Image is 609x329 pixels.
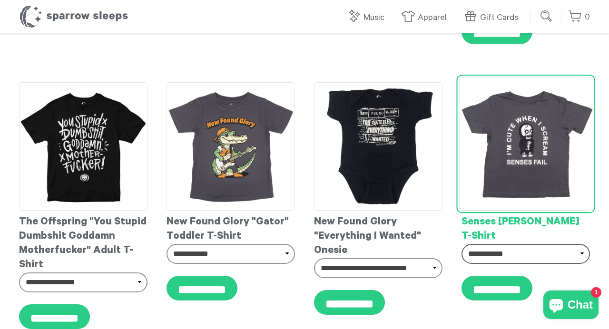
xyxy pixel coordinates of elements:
h1: Sparrow Sleeps [19,5,128,29]
a: Apparel [401,8,452,28]
a: Gift Cards [463,8,523,28]
div: New Found Glory "Gator" Toddler T-Shirt [167,211,295,244]
div: Senses [PERSON_NAME] T-Shirt [462,211,590,244]
div: The Offspring "You Stupid Dumbshit Goddamn Motherfucker" Adult T-Shirt [19,211,147,272]
input: Submit [537,7,556,26]
inbox-online-store-chat: Shopify online store chat [540,290,601,321]
img: NewFoundGlory-EverythingIWantedOnesie_grande.jpg [314,82,442,211]
a: Music [347,8,389,28]
div: New Found Glory "Everything I Wanted" Onesie [314,211,442,258]
a: 0 [568,7,590,28]
img: NewFoundGlory-Gator-ToddlerT-shirt_grande.jpg [167,82,295,211]
img: TheOffspring-YouStupid-AdultT-shirt_grande.jpg [19,82,147,211]
img: SensesFail-ToddlerT-shirt_grande.jpg [459,77,593,212]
